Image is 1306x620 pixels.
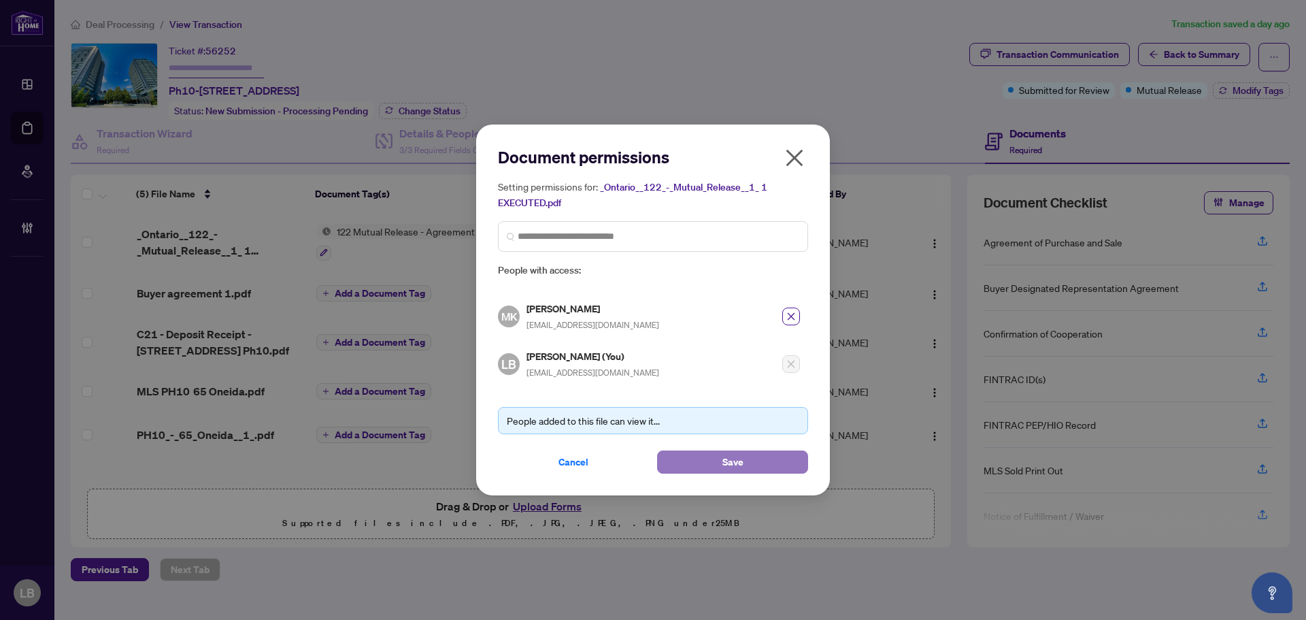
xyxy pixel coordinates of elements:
div: People added to this file can view it... [507,413,799,428]
h5: [PERSON_NAME] (You) [526,348,659,364]
button: Open asap [1252,572,1292,613]
span: close [786,312,796,321]
span: LB [501,355,516,374]
span: [EMAIL_ADDRESS][DOMAIN_NAME] [526,320,659,330]
span: _Ontario__122_-_Mutual_Release__1_ 1 EXECUTED.pdf [498,181,767,209]
img: search_icon [507,233,515,241]
h5: Setting permissions for: [498,179,808,210]
span: close [784,147,805,169]
button: Cancel [498,451,649,474]
span: Save [722,451,743,473]
h2: Document permissions [498,146,808,168]
span: [EMAIL_ADDRESS][DOMAIN_NAME] [526,368,659,378]
span: Cancel [558,451,588,473]
span: MK [501,308,517,325]
button: Save [657,451,808,474]
h5: [PERSON_NAME] [526,301,659,316]
span: People with access: [498,263,808,278]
